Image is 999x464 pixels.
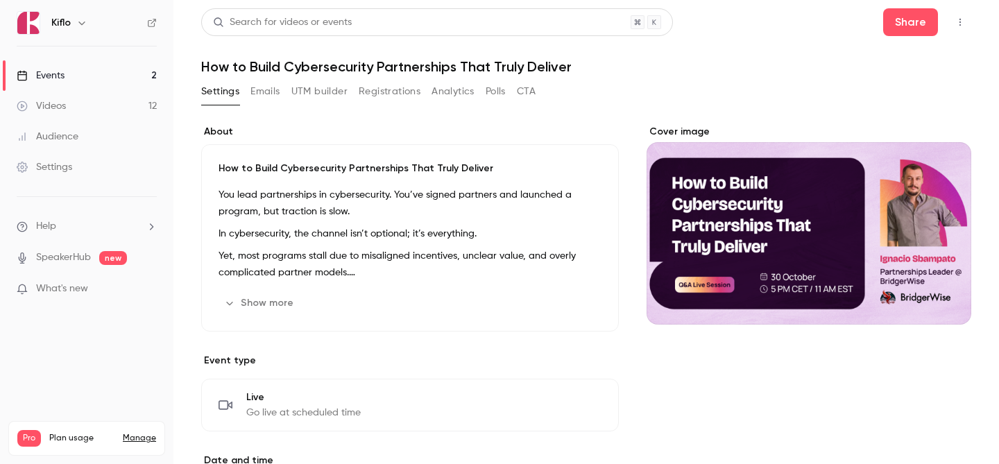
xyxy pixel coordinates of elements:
button: Registrations [359,80,420,103]
button: Emails [250,80,280,103]
span: What's new [36,282,88,296]
section: Cover image [647,125,971,325]
a: SpeakerHub [36,250,91,265]
button: Show more [219,292,302,314]
span: Plan usage [49,433,114,444]
h1: How to Build Cybersecurity Partnerships That Truly Deliver [201,58,971,75]
div: Videos [17,99,66,113]
iframe: Noticeable Trigger [140,283,157,295]
div: Search for videos or events [213,15,352,30]
div: Events [17,69,65,83]
p: Event type [201,354,619,368]
h6: Kiflo [51,16,71,30]
span: new [99,251,127,265]
span: Live [246,390,361,404]
button: UTM builder [291,80,348,103]
div: Audience [17,130,78,144]
img: Kiflo [17,12,40,34]
a: Manage [123,433,156,444]
p: In cybersecurity, the channel isn’t optional; it’s everything. [219,225,601,242]
button: Share [883,8,938,36]
div: Settings [17,160,72,174]
button: CTA [517,80,536,103]
button: Polls [486,80,506,103]
button: Analytics [432,80,475,103]
span: Help [36,219,56,234]
button: Settings [201,80,239,103]
span: Go live at scheduled time [246,406,361,420]
span: Pro [17,430,41,447]
label: About [201,125,619,139]
p: You lead partnerships in cybersecurity. You’ve signed partners and launched a program, but tracti... [219,187,601,220]
p: How to Build Cybersecurity Partnerships That Truly Deliver [219,162,601,175]
li: help-dropdown-opener [17,219,157,234]
label: Cover image [647,125,971,139]
p: Yet, most programs stall due to misaligned incentives, unclear value, and overly complicated part... [219,248,601,281]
